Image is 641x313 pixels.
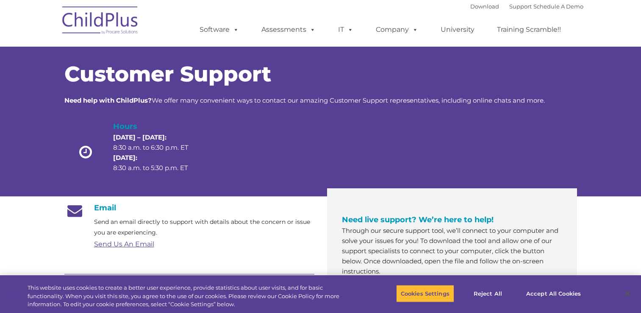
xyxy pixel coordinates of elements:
h4: Hours [113,120,203,132]
strong: Need help with ChildPlus? [64,96,152,104]
strong: [DATE] – [DATE]: [113,133,166,141]
strong: [DATE]: [113,154,137,162]
a: Assessments [253,21,324,38]
a: Support [509,3,532,10]
span: Need live support? We’re here to help! [342,215,494,224]
font: | [470,3,583,10]
span: We offer many convenient ways to contact our amazing Customer Support representatives, including ... [64,96,545,104]
button: Cookies Settings [396,285,454,302]
div: This website uses cookies to create a better user experience, provide statistics about user visit... [28,284,352,309]
a: Download [470,3,499,10]
p: Send an email directly to support with details about the concern or issue you are experiencing. [94,217,314,238]
button: Accept All Cookies [522,285,586,302]
h4: Email [64,203,314,212]
button: Close [618,284,637,303]
p: Through our secure support tool, we’ll connect to your computer and solve your issues for you! To... [342,226,562,277]
a: Company [367,21,427,38]
a: Software [191,21,247,38]
img: ChildPlus by Procare Solutions [58,0,143,43]
a: Training Scramble!! [488,21,569,38]
a: Send Us An Email [94,240,154,248]
a: Schedule A Demo [533,3,583,10]
a: IT [330,21,362,38]
a: University [432,21,483,38]
button: Reject All [461,285,514,302]
p: 8:30 a.m. to 6:30 p.m. ET 8:30 a.m. to 5:30 p.m. ET [113,132,203,173]
span: Customer Support [64,61,271,87]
